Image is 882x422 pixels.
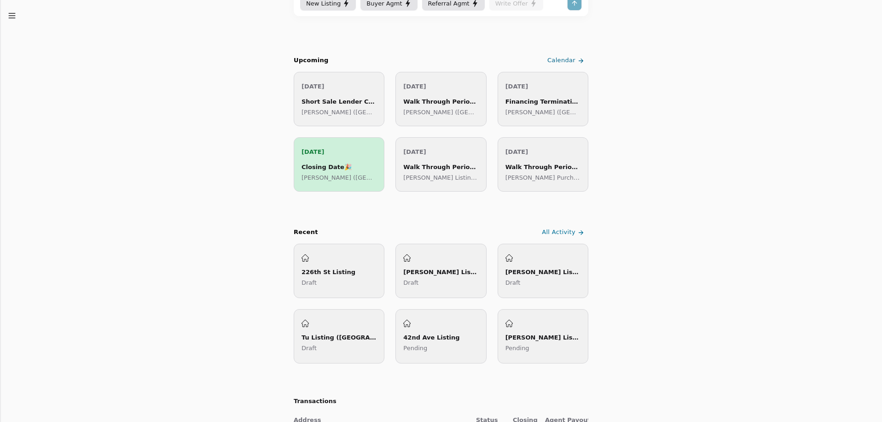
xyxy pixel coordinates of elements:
[542,228,575,237] span: All Activity
[302,267,377,277] div: 226th St Listing
[403,333,478,342] div: 42nd Ave Listing
[403,107,478,117] p: [PERSON_NAME] ([GEOGRAPHIC_DATA])
[505,97,580,106] div: Financing Termination Deadline
[403,343,478,353] p: Pending
[403,147,478,157] p: [DATE]
[302,173,377,182] p: [PERSON_NAME] ([GEOGRAPHIC_DATA])
[294,309,384,363] a: Tu Listing ([GEOGRAPHIC_DATA])Draft
[505,278,580,287] p: Draft
[498,309,588,363] a: [PERSON_NAME] Listing ([GEOGRAPHIC_DATA])Pending
[547,56,575,65] span: Calendar
[302,162,377,172] div: Closing Date 🎉
[505,147,580,157] p: [DATE]
[403,278,478,287] p: Draft
[505,162,580,172] div: Walk Through Period Begins
[302,107,377,117] p: [PERSON_NAME] ([GEOGRAPHIC_DATA])
[302,343,377,353] p: Draft
[505,82,580,91] p: [DATE]
[403,267,478,277] div: [PERSON_NAME] Listing ([GEOGRAPHIC_DATA])
[302,333,377,342] div: Tu Listing ([GEOGRAPHIC_DATA])
[294,228,318,237] div: Recent
[395,244,486,298] a: [PERSON_NAME] Listing ([GEOGRAPHIC_DATA])Draft
[294,56,329,65] h2: Upcoming
[294,137,384,192] a: [DATE]Closing Date🎉[PERSON_NAME] ([GEOGRAPHIC_DATA])
[498,72,588,126] a: [DATE]Financing Termination Deadline[PERSON_NAME] ([GEOGRAPHIC_DATA])
[395,309,486,363] a: 42nd Ave ListingPending
[505,107,580,117] p: [PERSON_NAME] ([GEOGRAPHIC_DATA])
[294,397,588,406] h2: Transactions
[302,278,377,287] p: Draft
[403,162,478,172] div: Walk Through Period Begins
[540,225,588,240] a: All Activity
[505,333,580,342] div: [PERSON_NAME] Listing ([GEOGRAPHIC_DATA])
[302,97,377,106] div: Short Sale Lender Consent Due
[505,173,580,182] p: [PERSON_NAME] Purchase ([GEOGRAPHIC_DATA])
[403,97,478,106] div: Walk Through Period Begins
[302,82,377,91] p: [DATE]
[545,53,588,68] a: Calendar
[498,244,588,298] a: [PERSON_NAME] Listing ([GEOGRAPHIC_DATA])Draft
[395,137,486,192] a: [DATE]Walk Through Period Begins[PERSON_NAME] Listing ([GEOGRAPHIC_DATA])
[505,343,580,353] p: Pending
[395,72,486,126] a: [DATE]Walk Through Period Begins[PERSON_NAME] ([GEOGRAPHIC_DATA])
[498,137,588,192] a: [DATE]Walk Through Period Begins[PERSON_NAME] Purchase ([GEOGRAPHIC_DATA])
[302,147,377,157] p: [DATE]
[294,72,384,126] a: [DATE]Short Sale Lender Consent Due[PERSON_NAME] ([GEOGRAPHIC_DATA])
[294,244,384,298] a: 226th St ListingDraft
[403,173,478,182] p: [PERSON_NAME] Listing ([GEOGRAPHIC_DATA])
[505,267,580,277] div: [PERSON_NAME] Listing ([GEOGRAPHIC_DATA])
[403,82,478,91] p: [DATE]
